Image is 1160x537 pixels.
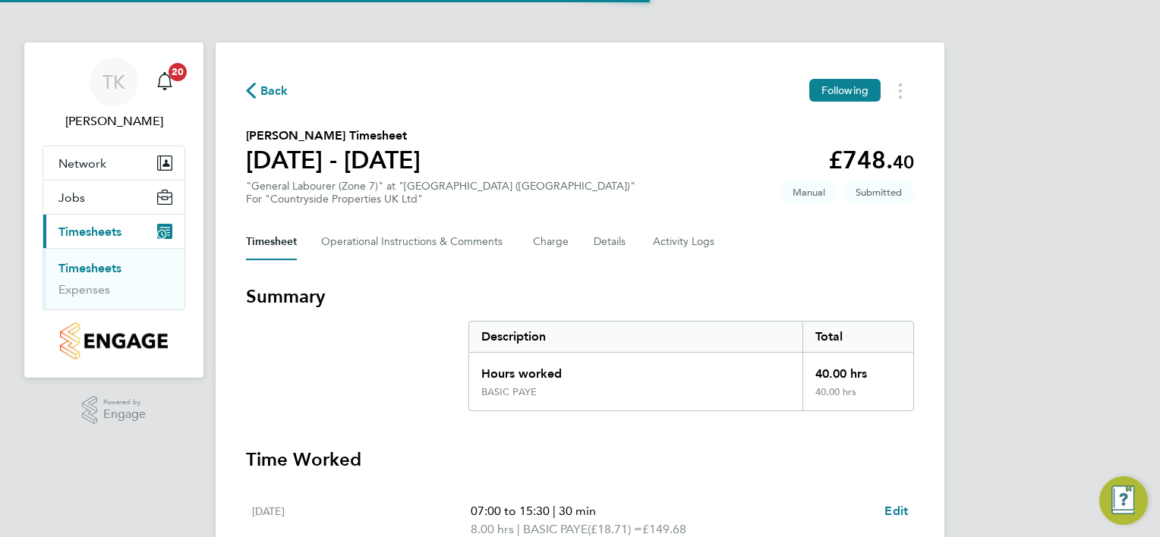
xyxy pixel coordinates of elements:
div: Summary [468,321,914,411]
span: 30 min [559,504,596,518]
button: Timesheets [43,215,184,248]
button: Engage Resource Center [1099,476,1148,525]
h3: Time Worked [246,447,914,472]
span: This timesheet is Submitted. [843,180,914,205]
button: Following [809,79,881,102]
button: Back [246,81,288,100]
button: Charge [533,224,569,260]
span: Network [58,156,106,171]
div: Timesheets [43,248,184,309]
div: For "Countryside Properties UK Ltd" [246,193,635,206]
span: Engage [103,408,146,421]
a: Powered byEngage [82,396,147,425]
span: Powered by [103,396,146,409]
button: Timesheet [246,224,297,260]
div: BASIC PAYE [481,386,537,398]
nav: Main navigation [24,42,203,378]
div: 40.00 hrs [802,353,913,386]
h2: [PERSON_NAME] Timesheet [246,127,421,145]
a: Edit [884,502,908,520]
span: 20 [169,63,187,81]
button: Operational Instructions & Comments [321,224,509,260]
div: Hours worked [469,353,802,386]
span: Edit [884,504,908,518]
span: 07:00 to 15:30 [471,504,550,518]
span: £149.68 [642,522,686,536]
button: Network [43,146,184,180]
div: Description [469,322,802,352]
h3: Summary [246,284,914,309]
span: | [553,504,556,518]
a: Timesheets [58,261,121,275]
div: Total [802,322,913,352]
span: 40 [893,151,914,173]
span: Tony Kavanagh [43,112,185,130]
app-decimal: £748. [828,146,914,174]
a: Expenses [58,282,110,297]
span: This timesheet was manually created. [780,180,837,205]
a: 20 [150,58,180,106]
button: Details [594,224,629,260]
span: Back [260,82,288,100]
span: TK [102,72,125,92]
span: (£18.71) = [588,522,642,536]
div: 40.00 hrs [802,386,913,410]
span: 8.00 hrs [471,522,514,536]
a: Go to home page [43,322,185,360]
div: "General Labourer (Zone 7)" at "[GEOGRAPHIC_DATA] ([GEOGRAPHIC_DATA])" [246,180,635,206]
button: Jobs [43,181,184,214]
h1: [DATE] - [DATE] [246,145,421,175]
a: TK[PERSON_NAME] [43,58,185,130]
button: Activity Logs [653,224,717,260]
span: Jobs [58,190,85,205]
span: | [517,522,520,536]
span: Timesheets [58,225,121,239]
span: Following [821,83,868,97]
img: countryside-properties-logo-retina.png [60,322,167,360]
button: Timesheets Menu [887,79,914,102]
